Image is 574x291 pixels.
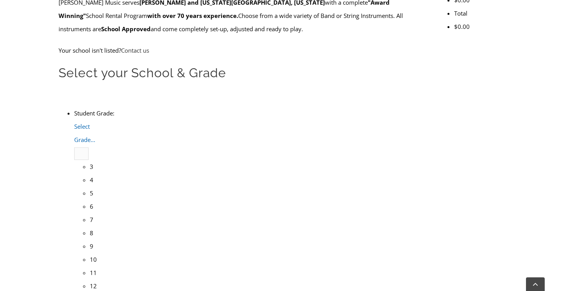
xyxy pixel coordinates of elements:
strong: with over 70 years experience. [147,12,238,20]
h2: Select your School & Grade [59,65,421,81]
li: $0.00 [454,20,515,33]
p: Your school isn't listed? [59,44,421,57]
strong: School Approved [101,25,151,33]
label: Student Grade: [74,109,114,117]
span: Select Grade... [74,122,95,144]
li: Total [454,7,515,20]
a: Contact us [121,46,149,54]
